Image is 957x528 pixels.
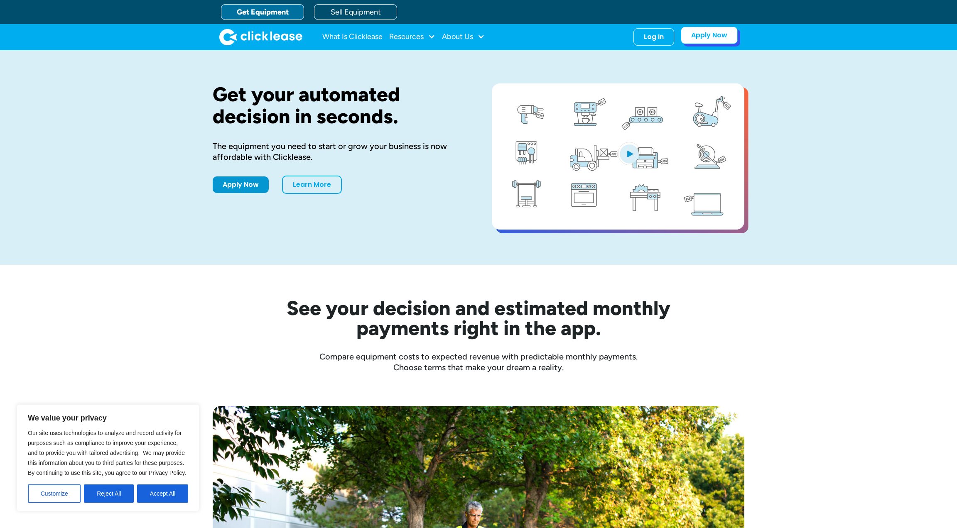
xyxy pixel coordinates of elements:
button: Customize [28,484,81,503]
a: home [219,29,302,45]
div: About Us [442,29,485,45]
h2: See your decision and estimated monthly payments right in the app. [246,298,711,338]
p: We value your privacy [28,413,188,423]
a: Apply Now [681,27,738,44]
button: Reject All [84,484,134,503]
a: open lightbox [492,83,744,230]
div: The equipment you need to start or grow your business is now affordable with Clicklease. [213,141,465,162]
button: Accept All [137,484,188,503]
a: Learn More [282,176,342,194]
a: Get Equipment [221,4,304,20]
span: Our site uses technologies to analyze and record activity for purposes such as compliance to impr... [28,430,186,476]
div: Log In [644,33,664,41]
a: What Is Clicklease [322,29,383,45]
h1: Get your automated decision in seconds. [213,83,465,127]
img: Clicklease logo [219,29,302,45]
div: Compare equipment costs to expected revenue with predictable monthly payments. Choose terms that ... [213,351,744,373]
div: We value your privacy [17,404,199,511]
a: Sell Equipment [314,4,397,20]
img: Blue play button logo on a light blue circular background [618,142,640,165]
a: Apply Now [213,176,269,193]
div: Resources [389,29,435,45]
